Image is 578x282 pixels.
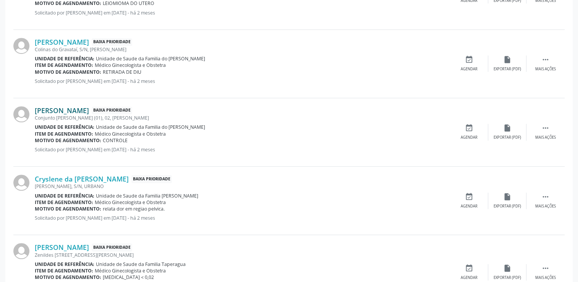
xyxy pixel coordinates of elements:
p: Solicitado por [PERSON_NAME] em [DATE] - há 2 meses [35,215,450,221]
b: Motivo de agendamento: [35,206,101,212]
span: Médico Ginecologista e Obstetra [95,199,166,206]
span: [MEDICAL_DATA] < 0,02 [103,274,154,280]
b: Unidade de referência: [35,124,94,130]
div: Conjunto [PERSON_NAME] (01), 02, [PERSON_NAME] [35,115,450,121]
div: [PERSON_NAME], S/N, URBANO [35,183,450,190]
p: Solicitado por [PERSON_NAME] em [DATE] - há 2 meses [35,146,450,153]
b: Motivo de agendamento: [35,137,101,144]
a: [PERSON_NAME] [35,243,89,251]
i: insert_drive_file [503,55,512,64]
b: Motivo de agendamento: [35,274,101,280]
div: Agendar [461,204,478,209]
i: event_available [465,55,473,64]
i:  [541,264,550,272]
img: img [13,175,29,191]
i: event_available [465,124,473,132]
a: [PERSON_NAME] [35,38,89,46]
b: Motivo de agendamento: [35,69,101,75]
b: Item de agendamento: [35,199,93,206]
p: Solicitado por [PERSON_NAME] em [DATE] - há 2 meses [35,10,450,16]
b: Unidade de referência: [35,193,94,199]
b: Unidade de referência: [35,55,94,62]
i:  [541,193,550,201]
span: Baixa Prioridade [92,243,132,251]
i:  [541,124,550,132]
span: Baixa Prioridade [92,38,132,46]
span: relata dor em regiao pelvica. [103,206,165,212]
div: Mais ações [535,275,556,280]
i: event_available [465,193,473,201]
i: insert_drive_file [503,264,512,272]
img: img [13,106,29,122]
span: Médico Ginecologista e Obstetra [95,62,166,68]
img: img [13,243,29,259]
span: Unidade de Saude da Familia do [PERSON_NAME] [96,124,205,130]
div: Zenildes [STREET_ADDRESS][PERSON_NAME] [35,252,450,258]
div: Exportar (PDF) [494,135,521,140]
span: Unidade de Saude da Familia [PERSON_NAME] [96,193,198,199]
b: Item de agendamento: [35,62,93,68]
i:  [541,55,550,64]
i: insert_drive_file [503,193,512,201]
p: Solicitado por [PERSON_NAME] em [DATE] - há 2 meses [35,78,450,84]
div: Mais ações [535,135,556,140]
div: Agendar [461,275,478,280]
div: Mais ações [535,66,556,72]
i: event_available [465,264,473,272]
span: Baixa Prioridade [131,175,172,183]
div: Exportar (PDF) [494,204,521,209]
span: Unidade de Saude da Familia Taperagua [96,261,186,267]
span: Baixa Prioridade [92,107,132,115]
div: Agendar [461,66,478,72]
span: Médico Ginecologista e Obstetra [95,131,166,137]
a: [PERSON_NAME] [35,106,89,115]
a: Cryslene da [PERSON_NAME] [35,175,129,183]
i: insert_drive_file [503,124,512,132]
b: Item de agendamento: [35,267,93,274]
span: Médico Ginecologista e Obstetra [95,267,166,274]
b: Item de agendamento: [35,131,93,137]
div: Exportar (PDF) [494,275,521,280]
img: img [13,38,29,54]
div: Exportar (PDF) [494,66,521,72]
div: Mais ações [535,204,556,209]
span: RETIRADA DE DIU [103,69,141,75]
span: Unidade de Saude da Familia do [PERSON_NAME] [96,55,205,62]
div: Agendar [461,135,478,140]
div: Colinas do Gravataí, S/N, [PERSON_NAME] [35,46,450,53]
b: Unidade de referência: [35,261,94,267]
span: CONTROLE [103,137,128,144]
